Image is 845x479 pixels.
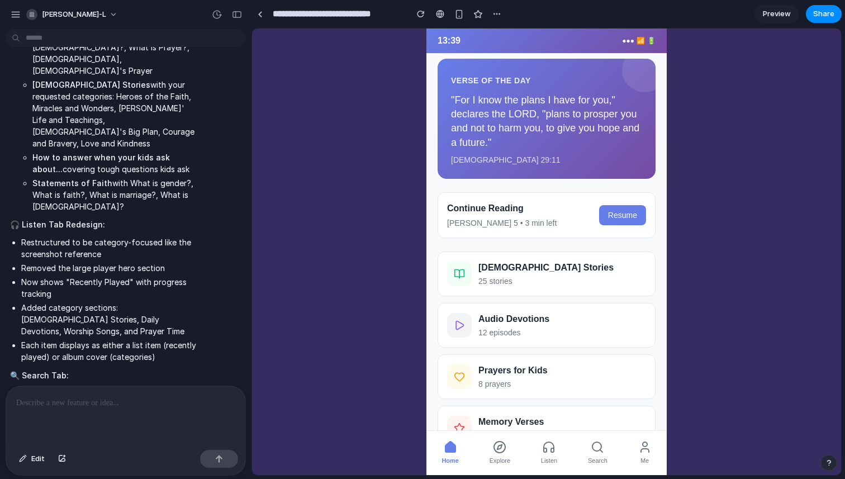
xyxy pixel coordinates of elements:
span: Share [813,8,834,20]
strong: Statements of Faith [32,178,112,188]
button: Explore [231,407,265,442]
button: Resume [347,177,394,197]
h4: Prayers for Kids [226,335,394,349]
span: Preview [763,8,791,20]
h3: Verse of the Day [199,44,390,60]
h4: Audio Devotions [226,284,394,297]
strong: How to answer when your kids ask about... [32,153,170,174]
p: 25 stories [226,247,394,258]
span: Me [388,426,397,438]
p: 15 verses [226,401,394,412]
li: Now shows "Recently Played" with progress tracking [21,276,197,300]
strong: 🔍 Search Tab: [10,371,69,380]
span: Listen [289,426,305,438]
li: Added category sections: [DEMOGRAPHIC_DATA] Stories, Daily Devotions, Worship Songs, and Prayer Time [21,302,197,337]
li: covering Who is [DEMOGRAPHIC_DATA]?, What is Prayer?, [DEMOGRAPHIC_DATA], [DEMOGRAPHIC_DATA]'s Pr... [32,30,197,77]
li: with What is gender?, What is faith?, What is marriage?, What is [DEMOGRAPHIC_DATA]? [32,177,197,212]
span: 📶 [384,7,393,18]
span: 🔋 [395,7,403,18]
button: Home [183,407,213,442]
h4: Continue Reading [195,173,305,187]
span: ●●● [370,7,382,18]
span: 13:39 [186,7,208,18]
li: with your requested categories: Heroes of the Faith, Miracles and Wonders, [PERSON_NAME]' Life an... [32,79,197,149]
strong: 🎧 Listen Tab Redesign: [10,220,105,229]
span: Home [189,426,207,438]
a: Preview [754,5,799,23]
li: Removed the large player hero section [21,262,197,274]
p: [DEMOGRAPHIC_DATA] 29:11 [199,126,390,137]
li: Restructured to be category-focused like the screenshot reference [21,236,197,260]
button: Me [379,407,406,442]
span: Search [336,426,355,438]
h4: [DEMOGRAPHIC_DATA] Stories [226,233,394,246]
li: covering tough questions kids ask [32,151,197,175]
span: Edit [31,453,45,464]
button: Share [806,5,842,23]
p: 8 prayers [226,350,394,361]
p: 12 episodes [226,298,394,310]
p: "For I know the plans I have for you," declares the LORD, "plans to prosper you and not to harm y... [199,65,390,121]
button: Search [329,407,362,442]
p: [PERSON_NAME] 5 • 3 min left [195,189,305,200]
button: [PERSON_NAME]-l [22,6,124,23]
li: Each item displays as either a list item (recently played) or album cover (categories) [21,339,197,363]
button: Listen [282,407,312,442]
span: [PERSON_NAME]-l [42,9,106,20]
strong: [DEMOGRAPHIC_DATA] Stories [32,80,150,89]
h4: Memory Verses [226,387,394,400]
span: Explore [238,426,258,438]
button: Edit [13,450,50,468]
